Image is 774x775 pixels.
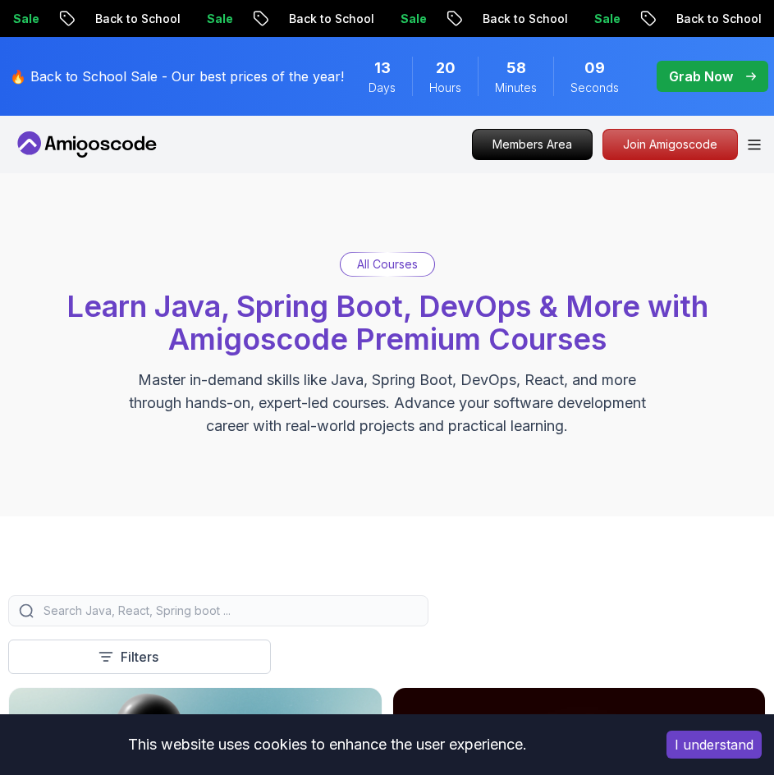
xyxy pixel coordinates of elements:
[121,647,158,667] p: Filters
[436,57,456,80] span: 20 Hours
[748,140,761,150] button: Open Menu
[429,80,461,96] span: Hours
[602,129,738,160] a: Join Amigoscode
[192,11,245,27] p: Sale
[468,11,579,27] p: Back to School
[473,130,592,159] p: Members Area
[570,80,619,96] span: Seconds
[584,57,605,80] span: 9 Seconds
[666,731,762,759] button: Accept cookies
[274,11,386,27] p: Back to School
[8,640,271,674] button: Filters
[369,80,396,96] span: Days
[495,80,537,96] span: Minutes
[10,66,344,86] p: 🔥 Back to School Sale - Our best prices of the year!
[40,603,418,619] input: Search Java, React, Spring boot ...
[506,57,526,80] span: 58 Minutes
[472,129,593,160] a: Members Area
[669,66,733,86] p: Grab Now
[374,57,391,80] span: 13 Days
[579,11,632,27] p: Sale
[112,369,663,438] p: Master in-demand skills like Java, Spring Boot, DevOps, React, and more through hands-on, expert-...
[386,11,438,27] p: Sale
[80,11,192,27] p: Back to School
[12,727,642,763] div: This website uses cookies to enhance the user experience.
[66,288,708,357] span: Learn Java, Spring Boot, DevOps & More with Amigoscode Premium Courses
[357,256,418,273] p: All Courses
[603,130,737,159] p: Join Amigoscode
[662,11,773,27] p: Back to School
